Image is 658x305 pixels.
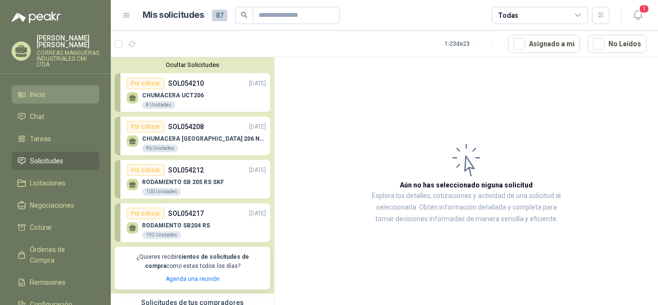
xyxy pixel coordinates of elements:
[249,79,266,88] p: [DATE]
[127,78,164,89] div: Por cotizar
[143,8,204,22] h1: Mis solicitudes
[30,277,66,288] span: Remisiones
[588,35,646,53] button: No Leídos
[168,208,204,219] p: SOL054217
[30,133,51,144] span: Tareas
[115,61,270,68] button: Ocultar Solicitudes
[168,78,204,89] p: SOL054210
[249,166,266,175] p: [DATE]
[12,107,99,126] a: Chat
[142,101,175,109] div: 8 Unidades
[12,152,99,170] a: Solicitudes
[30,89,45,100] span: Inicio
[30,111,44,122] span: Chat
[166,276,220,282] a: Agenda una reunión
[629,7,646,24] button: 1
[120,252,264,271] p: ¿Quieres recibir como estas todos los días?
[30,156,63,166] span: Solicitudes
[115,203,270,242] a: Por cotizarSOL054217[DATE] RODAMIENTO SB204 RS192 Unidades
[168,121,204,132] p: SOL054208
[249,122,266,132] p: [DATE]
[508,35,580,53] button: Asignado a mi
[142,135,266,142] p: CHUMACERA [GEOGRAPHIC_DATA] 206 NTN
[12,273,99,292] a: Remisiones
[212,10,227,21] span: 87
[12,85,99,104] a: Inicio
[371,190,562,225] p: Explora los detalles, cotizaciones y actividad de una solicitud al seleccionarla. Obtén informaci...
[30,222,52,233] span: Cotizar
[168,165,204,175] p: SOL054212
[445,36,500,52] div: 1 - 23 de 23
[12,12,61,23] img: Logo peakr
[142,188,181,196] div: 100 Unidades
[142,222,210,229] p: RODAMIENTO SB204 RS
[127,164,164,176] div: Por cotizar
[127,208,164,219] div: Por cotizar
[30,178,66,188] span: Licitaciones
[12,196,99,214] a: Negociaciones
[249,209,266,218] p: [DATE]
[12,174,99,192] a: Licitaciones
[145,253,249,269] b: cientos de solicitudes de compra
[12,130,99,148] a: Tareas
[639,4,649,13] span: 1
[127,121,164,133] div: Por cotizar
[111,57,274,293] div: Ocultar SolicitudesPor cotizarSOL054210[DATE] CHUMACERA UCT2068 UnidadesPor cotizarSOL054208[DATE...
[12,218,99,237] a: Cotizar
[37,50,99,67] p: CORREAS MANGUERAS INDUSTRIALES CMI LTDA
[142,231,181,239] div: 192 Unidades
[241,12,248,18] span: search
[30,200,74,211] span: Negociaciones
[142,145,178,152] div: 96 Unidades
[115,73,270,112] a: Por cotizarSOL054210[DATE] CHUMACERA UCT2068 Unidades
[400,180,533,190] h3: Aún no has seleccionado niguna solicitud
[115,160,270,199] a: Por cotizarSOL054212[DATE] RODAMIENTO SB 205 RS SKF100 Unidades
[37,35,99,48] p: [PERSON_NAME] [PERSON_NAME]
[142,179,224,186] p: RODAMIENTO SB 205 RS SKF
[498,10,518,21] div: Todas
[115,117,270,155] a: Por cotizarSOL054208[DATE] CHUMACERA [GEOGRAPHIC_DATA] 206 NTN96 Unidades
[142,92,204,99] p: CHUMACERA UCT206
[30,244,90,265] span: Órdenes de Compra
[12,240,99,269] a: Órdenes de Compra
